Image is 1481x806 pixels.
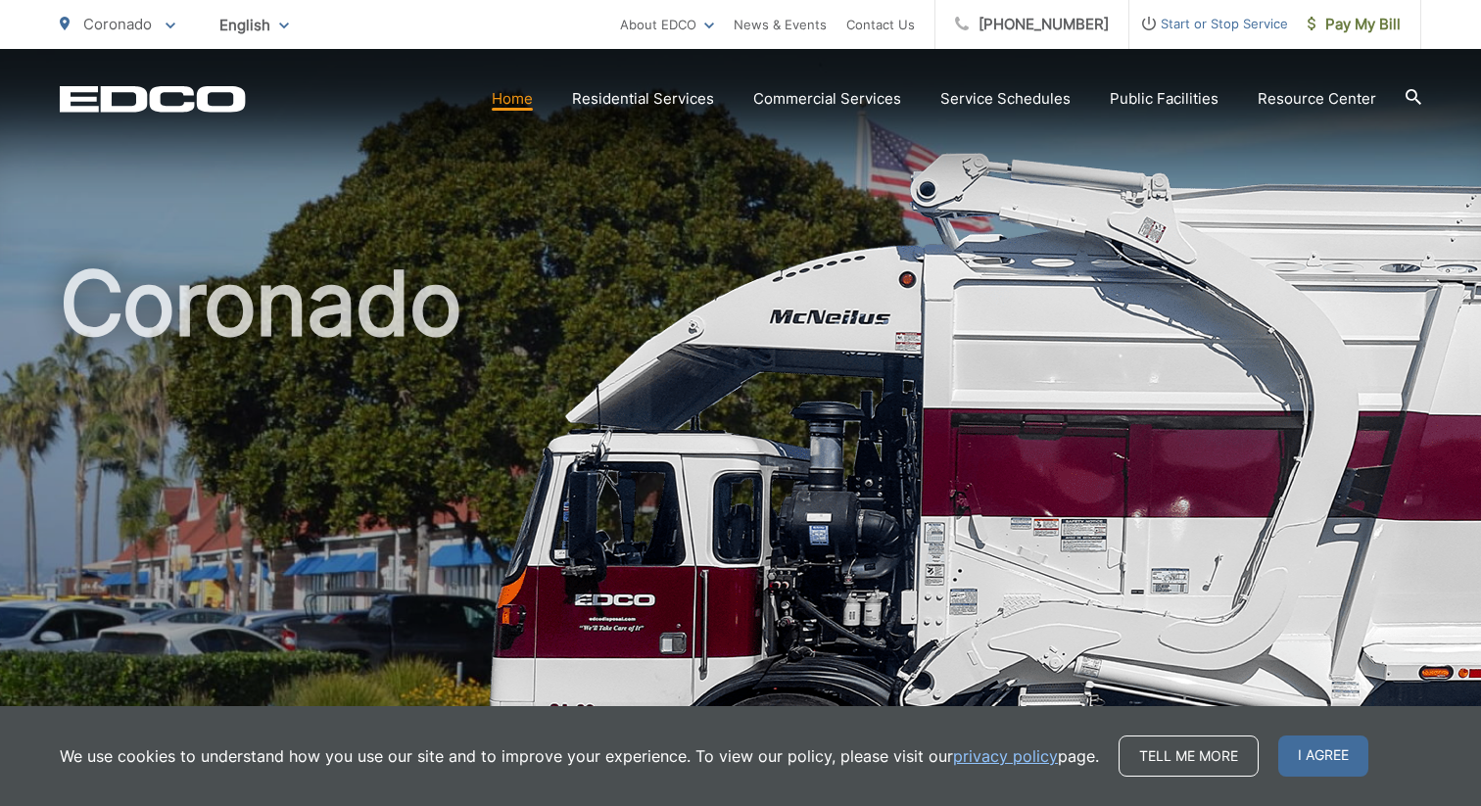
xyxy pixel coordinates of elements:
a: About EDCO [620,13,714,36]
span: Pay My Bill [1308,13,1401,36]
span: English [205,8,304,42]
a: Contact Us [846,13,915,36]
a: Commercial Services [753,87,901,111]
a: Service Schedules [940,87,1071,111]
span: I agree [1278,735,1368,777]
a: Residential Services [572,87,714,111]
a: Home [492,87,533,111]
a: Tell me more [1119,735,1259,777]
a: Public Facilities [1110,87,1218,111]
p: We use cookies to understand how you use our site and to improve your experience. To view our pol... [60,744,1099,768]
a: privacy policy [953,744,1058,768]
a: Resource Center [1258,87,1376,111]
span: Coronado [83,15,152,33]
a: News & Events [734,13,827,36]
a: EDCD logo. Return to the homepage. [60,85,246,113]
